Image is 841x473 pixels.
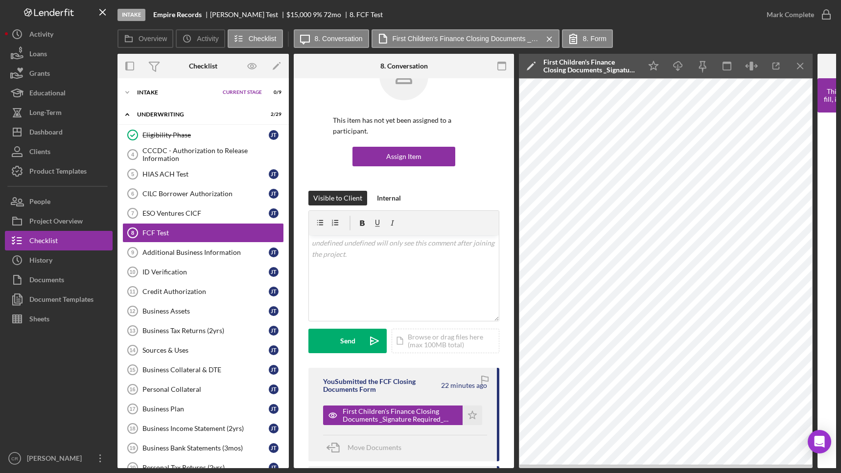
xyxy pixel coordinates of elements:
div: Open Intercom Messenger [808,430,831,453]
button: Documents [5,270,113,290]
div: Additional Business Information [142,248,269,256]
button: Overview [117,29,173,48]
a: Grants [5,64,113,83]
div: First Children's Finance Closing Documents _Signature Required_ Empire Records.pdf [543,58,636,74]
a: 6CILC Borrower AuthorizationJT [122,184,284,203]
div: 2 / 29 [264,112,281,117]
tspan: 5 [131,171,134,177]
tspan: 8 [131,230,134,236]
div: [PERSON_NAME] [24,449,88,471]
tspan: 11 [129,289,135,294]
div: 8. Conversation [380,62,428,70]
label: Activity [197,35,218,43]
button: Activity [176,29,225,48]
tspan: 6 [131,191,134,197]
div: Sheets [29,309,49,331]
button: Dashboard [5,122,113,142]
div: Send [340,329,355,353]
a: 14Sources & UsesJT [122,340,284,360]
tspan: 9 [131,249,134,255]
button: Checklist [228,29,283,48]
b: Empire Records [153,11,202,19]
div: Intake [137,90,218,95]
button: Activity [5,24,113,44]
div: Intake [117,9,145,21]
div: Documents [29,270,64,292]
a: 19Business Bank Statements (3mos)JT [122,438,284,458]
div: Checklist [29,231,58,253]
button: History [5,250,113,270]
tspan: 12 [129,308,135,314]
button: Educational [5,83,113,103]
div: J T [269,306,279,316]
div: Mark Complete [767,5,814,24]
div: Assign Item [386,147,421,166]
label: Checklist [249,35,277,43]
div: J T [269,463,279,473]
a: Loans [5,44,113,64]
div: 8. FCF Test [350,11,383,19]
tspan: 15 [129,367,135,373]
div: Dashboard [29,122,63,144]
button: Product Templates [5,161,113,181]
button: Internal [372,191,406,205]
div: Activity [29,24,53,46]
div: HIAS ACH Test [142,170,269,178]
a: Sheets [5,309,113,329]
button: Assign Item [352,147,455,166]
div: FCF Test [142,229,283,237]
div: History [29,250,52,272]
div: J T [269,208,279,218]
button: CR[PERSON_NAME] [5,449,113,468]
div: J T [269,365,279,375]
div: You Submitted the FCF Closing Documents Form [323,378,440,393]
span: Current Stage [223,90,262,95]
button: 8. Conversation [294,29,369,48]
div: J T [269,384,279,394]
div: 9 % [313,11,322,19]
button: Send [308,329,387,353]
div: J T [269,248,279,257]
div: J T [269,130,279,140]
button: People [5,192,113,211]
tspan: 18 [129,426,135,431]
div: Educational [29,83,66,105]
a: 15Business Collateral & DTEJT [122,360,284,380]
div: Business Plan [142,405,269,413]
time: 2025-10-07 20:55 [441,382,487,389]
div: J T [269,345,279,355]
div: Project Overview [29,211,83,233]
div: [PERSON_NAME] Test [210,11,286,19]
div: Document Templates [29,290,93,312]
div: CILC Borrower Authorization [142,190,269,198]
div: J T [269,404,279,414]
div: Personal Collateral [142,385,269,393]
a: 5HIAS ACH TestJT [122,164,284,184]
button: Mark Complete [757,5,836,24]
a: 18Business Income Statement (2yrs)JT [122,419,284,438]
button: Checklist [5,231,113,250]
div: Sources & Uses [142,346,269,354]
tspan: 17 [129,406,135,412]
button: Project Overview [5,211,113,231]
a: 8FCF Test [122,223,284,243]
tspan: 20 [130,465,136,471]
div: J T [269,326,279,336]
div: ID Verification [142,268,269,276]
button: Document Templates [5,290,113,309]
button: First Children's Finance Closing Documents _Signature Required_ Empire Records.pdf [323,405,482,425]
div: Business Bank Statements (3mos) [142,444,269,452]
div: Business Assets [142,307,269,315]
button: Visible to Client [308,191,367,205]
text: CR [11,456,18,461]
div: Loans [29,44,47,66]
div: Business Collateral & DTE [142,366,269,374]
div: Eligibility Phase [142,131,269,139]
div: Long-Term [29,103,62,125]
a: Long-Term [5,103,113,122]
